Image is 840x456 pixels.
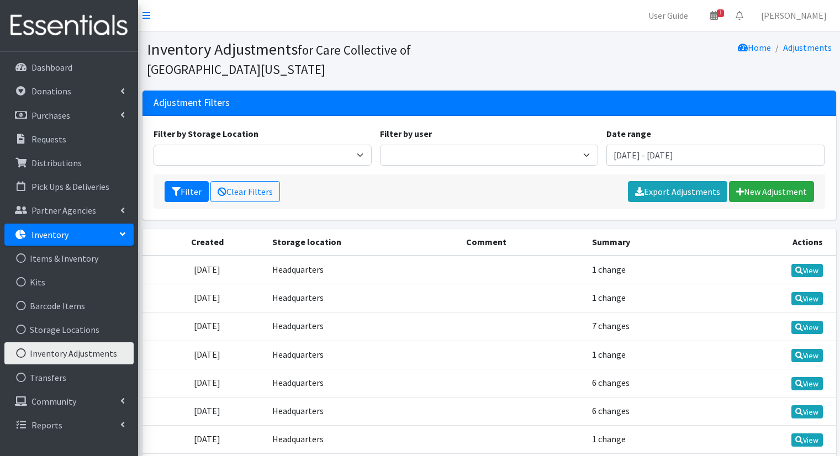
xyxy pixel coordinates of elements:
p: Distributions [31,157,82,168]
a: Inventory Adjustments [4,342,134,364]
a: [PERSON_NAME] [752,4,836,26]
time: [DATE] [194,433,220,444]
a: View [791,349,823,362]
p: Purchases [31,110,70,121]
th: Created [142,229,266,256]
td: Headquarters [266,369,459,397]
button: Filter [165,181,209,202]
a: Items & Inventory [4,247,134,269]
td: 1 change [585,425,715,453]
a: View [791,264,823,277]
a: New Adjustment [729,181,814,202]
p: Pick Ups & Deliveries [31,181,109,192]
td: Headquarters [266,425,459,453]
time: [DATE] [194,292,220,303]
a: View [791,377,823,390]
a: Reports [4,414,134,436]
a: Dashboard [4,56,134,78]
td: Headquarters [266,312,459,341]
label: Filter by Storage Location [154,127,258,140]
a: Distributions [4,152,134,174]
a: View [791,405,823,418]
th: Comment [459,229,585,256]
td: Headquarters [266,284,459,312]
td: 6 changes [585,369,715,397]
th: Actions [715,229,836,256]
a: View [791,321,823,334]
p: Requests [31,134,66,145]
time: [DATE] [194,377,220,388]
a: Community [4,390,134,412]
img: HumanEssentials [4,7,134,44]
time: [DATE] [194,349,220,360]
a: Requests [4,128,134,150]
a: Kits [4,271,134,293]
td: 7 changes [585,312,715,341]
td: Headquarters [266,397,459,425]
a: 1 [701,4,727,26]
span: 1 [717,9,724,17]
td: 6 changes [585,397,715,425]
th: Summary [585,229,715,256]
time: [DATE] [194,405,220,416]
a: Transfers [4,367,134,389]
td: 1 change [585,284,715,312]
input: January 1, 2011 - December 31, 2011 [606,145,825,166]
td: Headquarters [266,256,459,284]
h3: Adjustment Filters [154,97,230,109]
label: Filter by user [380,127,432,140]
a: Adjustments [783,42,832,53]
a: Donations [4,80,134,102]
a: User Guide [640,4,697,26]
p: Donations [31,86,71,97]
a: Inventory [4,224,134,246]
p: Dashboard [31,62,72,73]
p: Partner Agencies [31,205,96,216]
td: 1 change [585,341,715,369]
h1: Inventory Adjustments [147,40,485,78]
a: Partner Agencies [4,199,134,221]
p: Community [31,396,76,407]
td: Headquarters [266,341,459,369]
a: View [791,433,823,447]
th: Storage location [266,229,459,256]
a: Pick Ups & Deliveries [4,176,134,198]
a: Clear Filters [210,181,280,202]
time: [DATE] [194,320,220,331]
a: Home [738,42,771,53]
a: Storage Locations [4,319,134,341]
label: Date range [606,127,651,140]
time: [DATE] [194,264,220,275]
small: for Care Collective of [GEOGRAPHIC_DATA][US_STATE] [147,42,411,77]
a: Barcode Items [4,295,134,317]
a: Export Adjustments [628,181,727,202]
p: Reports [31,420,62,431]
td: 1 change [585,256,715,284]
a: View [791,292,823,305]
p: Inventory [31,229,68,240]
a: Purchases [4,104,134,126]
